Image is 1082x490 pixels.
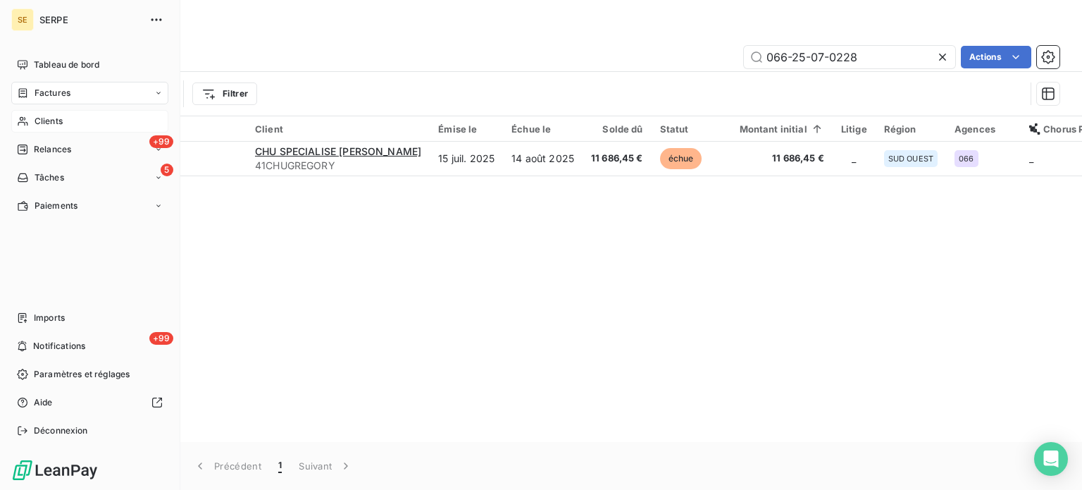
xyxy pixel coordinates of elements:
span: échue [660,148,702,169]
span: Aide [34,396,53,409]
span: Paiements [35,200,77,212]
span: Imports [34,312,65,324]
div: Agences [954,123,1012,135]
span: Tâches [35,171,64,184]
span: 41CHUGREGORY [255,159,421,173]
img: Logo LeanPay [11,459,99,482]
button: Filtrer [192,82,257,105]
span: 066 [959,154,974,163]
div: Solde dû [591,123,643,135]
a: Tableau de bord [11,54,168,76]
span: SUD OUEST [888,154,933,163]
button: Précédent [185,451,270,481]
td: 14 août 2025 [503,142,583,176]
span: Tableau de bord [34,59,99,71]
button: Actions [961,46,1031,68]
button: 1 [270,451,290,481]
span: Notifications [33,340,85,353]
div: SE [11,8,34,31]
span: _ [852,152,856,164]
input: Rechercher [744,46,955,68]
span: 5 [161,164,173,176]
span: _ [1029,152,1033,164]
div: Statut [660,123,706,135]
span: +99 [149,135,173,148]
span: +99 [149,332,173,345]
a: Clients [11,110,168,133]
div: Échue le [511,123,574,135]
span: CHU SPECIALISE [PERSON_NAME] [255,145,421,157]
a: Imports [11,307,168,329]
div: Open Intercom Messenger [1034,442,1068,476]
a: +99Relances [11,138,168,161]
a: Aide [11,391,168,414]
span: Factures [35,87,70,99]
a: Paiements [11,195,168,217]
a: Paramètres et réglages [11,363,168,386]
span: SERPE [39,14,141,25]
td: 15 juil. 2025 [430,142,503,176]
button: Suivant [290,451,361,481]
div: Client [255,123,421,135]
span: 11 686,45 € [591,152,643,166]
div: Montant initial [723,123,824,135]
div: Région [884,123,938,135]
div: Émise le [438,123,495,135]
span: Clients [35,115,63,128]
span: 1 [278,459,282,473]
span: Relances [34,143,71,156]
span: Paramètres et réglages [34,368,130,381]
div: Litige [841,123,867,135]
a: 5Tâches [11,166,168,189]
span: Déconnexion [34,424,88,437]
a: Factures [11,82,168,104]
span: 11 686,45 € [723,152,824,166]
